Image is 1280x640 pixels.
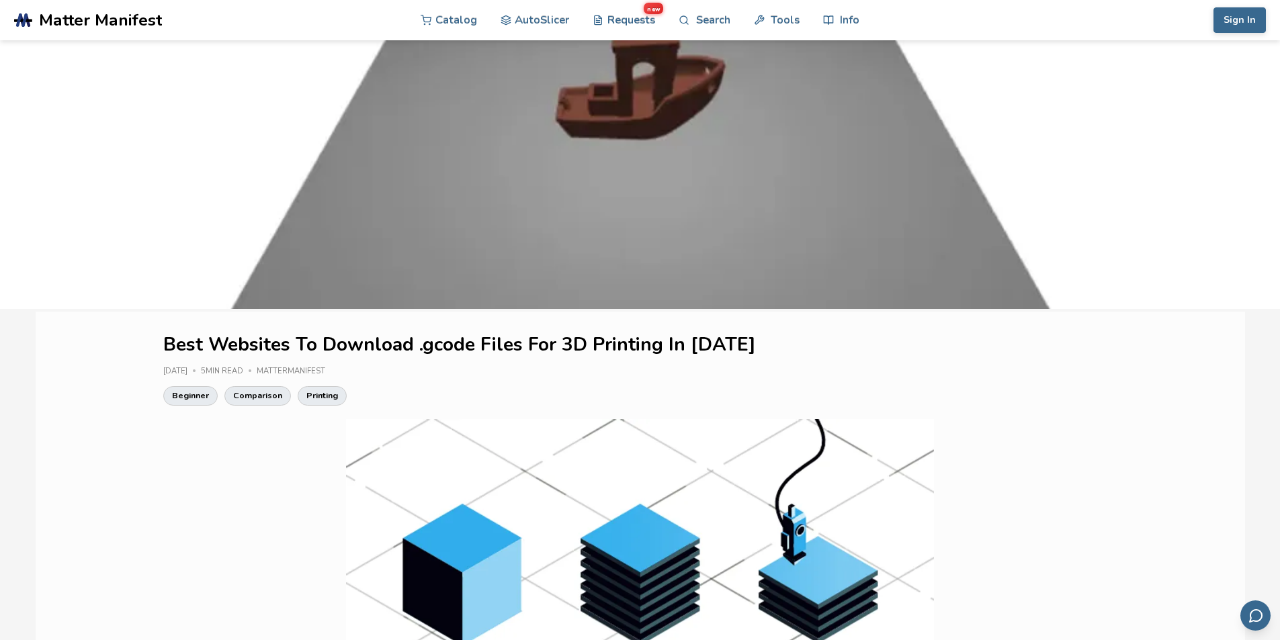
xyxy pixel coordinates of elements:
a: Comparison [224,386,291,405]
div: MatterManifest [257,367,335,376]
a: Printing [298,386,347,405]
span: new [644,3,663,14]
button: Sign In [1213,7,1266,33]
h1: Best Websites To Download .gcode Files For 3D Printing In [DATE] [163,334,1117,355]
button: Send feedback via email [1240,600,1271,631]
span: Matter Manifest [39,11,162,30]
div: 5 min read [201,367,257,376]
div: [DATE] [163,367,201,376]
a: Beginner [163,386,218,405]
